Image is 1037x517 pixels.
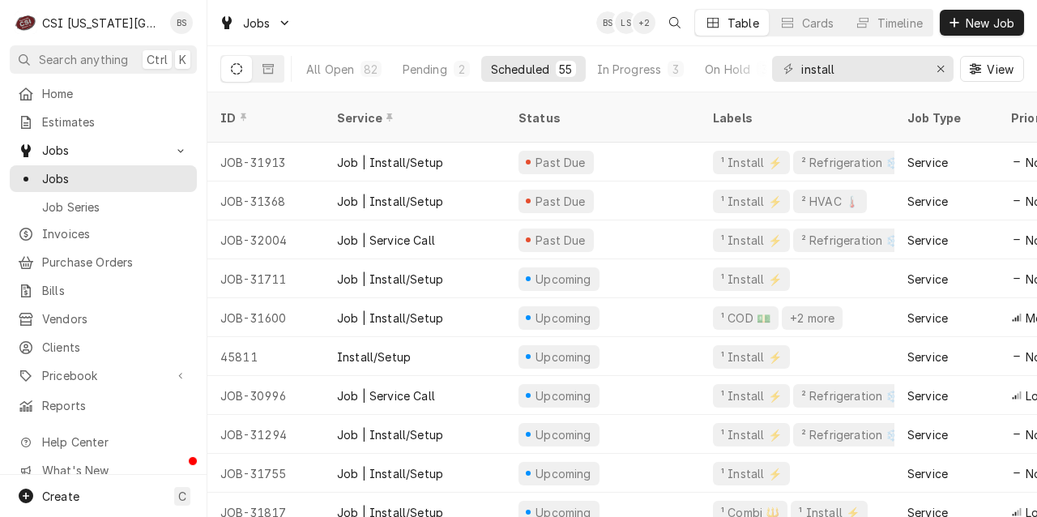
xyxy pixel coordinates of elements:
a: Job Series [10,194,197,220]
div: ¹ Install ⚡️ [719,348,783,365]
div: 45811 [207,337,324,376]
div: Service [907,154,948,171]
div: Table [728,15,759,32]
div: Timeline [877,15,923,32]
a: Vendors [10,305,197,332]
div: ¹ COD 💵 [719,310,772,327]
div: Service [337,109,489,126]
div: Labels [713,109,881,126]
div: JOB-31294 [207,415,324,454]
div: 's Avatar [633,11,655,34]
div: JOB-30996 [207,376,324,415]
div: Upcoming [534,271,594,288]
div: BS [170,11,193,34]
div: Service [907,271,948,288]
div: Install/Setup [337,348,411,365]
div: JOB-31711 [207,259,324,298]
span: Search anything [39,51,128,68]
div: JOB-31368 [207,182,324,220]
span: View [984,61,1017,78]
div: ² Refrigeration ❄️ [800,426,902,443]
div: Brent Seaba's Avatar [596,11,619,34]
a: Go to Jobs [212,10,298,36]
a: Go to What's New [10,457,197,484]
div: Service [907,426,948,443]
a: Invoices [10,220,197,247]
div: Upcoming [534,465,594,482]
div: Job | Install/Setup [337,465,443,482]
div: Service [907,310,948,327]
span: Jobs [42,142,164,159]
div: Job | Install/Setup [337,310,443,327]
div: +2 more [788,310,836,327]
div: Job | Install/Setup [337,154,443,171]
span: New Job [962,15,1018,32]
div: Past Due [534,193,588,210]
div: Cards [802,15,834,32]
div: Scheduled [491,61,549,78]
a: Jobs [10,165,197,192]
span: K [179,51,186,68]
div: Service [907,193,948,210]
div: CSI Kansas City's Avatar [15,11,37,34]
div: ¹ Install ⚡️ [719,232,783,249]
div: 3 [760,61,770,78]
div: 2 [457,61,467,78]
div: ID [220,109,308,126]
span: Estimates [42,113,189,130]
span: Jobs [42,170,189,187]
div: 82 [364,61,378,78]
span: Invoices [42,225,189,242]
span: Job Series [42,199,189,216]
div: C [15,11,37,34]
span: Purchase Orders [42,254,189,271]
a: Go to Help Center [10,429,197,455]
div: ¹ Install ⚡️ [719,387,783,404]
input: Keyword search [801,56,923,82]
a: Clients [10,334,197,361]
span: Create [42,489,79,503]
span: Help Center [42,434,187,451]
span: C [178,488,186,505]
div: ² HVAC 🌡️ [800,193,860,210]
div: Job | Install/Setup [337,193,443,210]
div: Service [907,232,948,249]
span: Pricebook [42,367,164,384]
div: Job Type [907,109,985,126]
a: Purchase Orders [10,249,197,276]
div: + 2 [633,11,655,34]
span: Jobs [243,15,271,32]
div: JOB-32004 [207,220,324,259]
div: In Progress [597,61,662,78]
div: All Open [306,61,354,78]
div: Status [518,109,684,126]
div: LS [615,11,638,34]
button: Erase input [928,56,954,82]
div: Job | Service Call [337,387,435,404]
div: Job | Install/Setup [337,271,443,288]
div: 3 [671,61,681,78]
a: Bills [10,277,197,304]
div: ¹ Install ⚡️ [719,154,783,171]
div: Job | Install/Setup [337,426,443,443]
div: Service [907,387,948,404]
button: Open search [662,10,688,36]
div: ¹ Install ⚡️ [719,193,783,210]
div: ¹ Install ⚡️ [719,271,783,288]
div: Pending [403,61,447,78]
div: ¹ Install ⚡️ [719,426,783,443]
span: What's New [42,462,187,479]
button: New Job [940,10,1024,36]
div: 55 [559,61,572,78]
span: Ctrl [147,51,168,68]
div: ¹ Install ⚡️ [719,465,783,482]
div: Upcoming [534,387,594,404]
div: Job | Service Call [337,232,435,249]
div: On Hold [705,61,750,78]
span: Vendors [42,310,189,327]
a: Go to Jobs [10,137,197,164]
span: Clients [42,339,189,356]
div: Service [907,348,948,365]
div: Past Due [534,232,588,249]
div: ² Refrigeration ❄️ [800,387,902,404]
